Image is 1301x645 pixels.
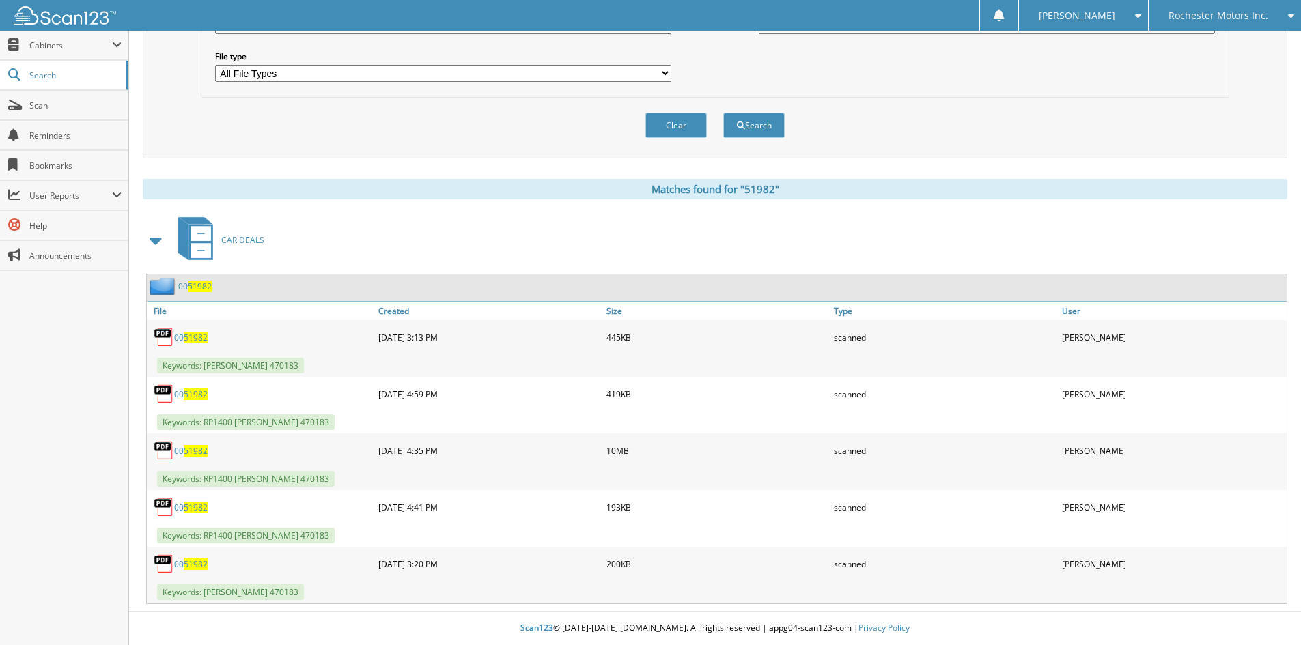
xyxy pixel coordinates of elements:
[1059,550,1287,577] div: [PERSON_NAME]
[150,278,178,295] img: folder2.png
[215,51,671,62] label: File type
[14,6,116,25] img: scan123-logo-white.svg
[154,440,174,461] img: PDF.png
[174,388,208,400] a: 0051982
[830,550,1059,577] div: scanned
[375,324,603,351] div: [DATE] 3:13 PM
[184,558,208,570] span: 51982
[174,558,208,570] a: 0051982
[830,437,1059,464] div: scanned
[723,113,785,138] button: Search
[1233,579,1301,645] iframe: Chat Widget
[858,622,910,633] a: Privacy Policy
[157,528,335,543] span: Keywords: RP1400 [PERSON_NAME] 470183
[375,380,603,407] div: [DATE] 4:59 PM
[29,190,112,201] span: User Reports
[184,502,208,513] span: 51982
[29,220,122,231] span: Help
[375,493,603,521] div: [DATE] 4:41 PM
[603,380,831,407] div: 419KB
[1059,380,1287,407] div: [PERSON_NAME]
[154,554,174,574] img: PDF.png
[830,493,1059,521] div: scanned
[154,384,174,404] img: PDF.png
[830,302,1059,320] a: Type
[154,327,174,347] img: PDF.png
[29,250,122,261] span: Announcements
[157,414,335,430] span: Keywords: RP1400 [PERSON_NAME] 470183
[375,550,603,577] div: [DATE] 3:20 PM
[645,113,707,138] button: Clear
[221,234,264,246] span: CAR DEALS
[603,302,831,320] a: Size
[157,471,335,487] span: Keywords: RP1400 [PERSON_NAME] 470183
[830,324,1059,351] div: scanned
[29,130,122,141] span: Reminders
[147,302,375,320] a: File
[170,213,264,267] a: CAR DEALS
[157,584,304,600] span: Keywords: [PERSON_NAME] 470183
[1059,324,1287,351] div: [PERSON_NAME]
[174,332,208,343] a: 0051982
[375,302,603,320] a: Created
[184,332,208,343] span: 51982
[520,622,553,633] span: Scan123
[174,445,208,457] a: 0051982
[174,502,208,513] a: 0051982
[154,497,174,517] img: PDF.png
[188,281,212,292] span: 51982
[129,612,1301,645] div: © [DATE]-[DATE] [DOMAIN_NAME]. All rights reserved | appg04-scan123-com |
[1039,12,1115,20] span: [PERSON_NAME]
[184,445,208,457] span: 51982
[29,160,122,171] span: Bookmarks
[830,380,1059,407] div: scanned
[157,358,304,373] span: Keywords: [PERSON_NAME] 470183
[184,388,208,400] span: 51982
[375,437,603,464] div: [DATE] 4:35 PM
[29,100,122,111] span: Scan
[143,179,1287,199] div: Matches found for "51982"
[29,40,112,51] span: Cabinets
[178,281,212,292] a: 0051982
[1059,302,1287,320] a: User
[1059,437,1287,464] div: [PERSON_NAME]
[603,437,831,464] div: 10MB
[603,550,831,577] div: 200KB
[603,493,831,521] div: 193KB
[1059,493,1287,521] div: [PERSON_NAME]
[603,324,831,351] div: 445KB
[1169,12,1268,20] span: Rochester Motors Inc.
[29,70,120,81] span: Search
